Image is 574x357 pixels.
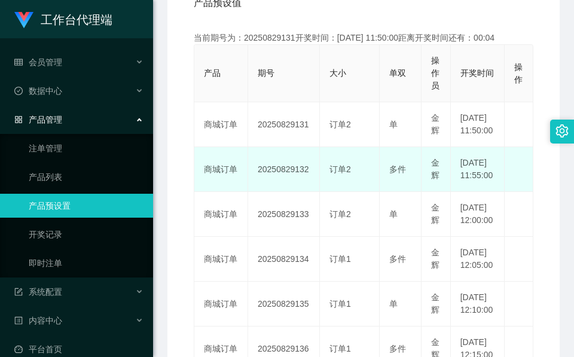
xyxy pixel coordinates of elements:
span: 单 [389,299,398,309]
td: [DATE] 12:00:00 [451,192,505,237]
td: [DATE] 11:55:00 [451,147,505,192]
a: 开奖记录 [29,222,143,246]
span: 订单2 [329,164,351,174]
span: 数据中心 [14,86,62,96]
td: 20250829134 [248,237,320,282]
span: 订单1 [329,299,351,309]
span: 开奖时间 [460,68,494,78]
span: 会员管理 [14,57,62,67]
i: 图标: table [14,58,23,66]
td: 商城订单 [194,102,248,147]
td: 商城订单 [194,147,248,192]
td: 20250829133 [248,192,320,237]
span: 大小 [329,68,346,78]
span: 订单2 [329,120,351,129]
td: 金辉 [422,282,451,327]
td: 金辉 [422,147,451,192]
i: 图标: profile [14,316,23,325]
td: 商城订单 [194,282,248,327]
td: 20250829131 [248,102,320,147]
td: 20250829132 [248,147,320,192]
td: 商城订单 [194,237,248,282]
span: 订单1 [329,254,351,264]
img: logo.9652507e.png [14,12,33,29]
span: 单 [389,209,398,219]
td: 20250829135 [248,282,320,327]
span: 操作 [514,62,523,84]
td: [DATE] 11:50:00 [451,102,505,147]
span: 操作员 [431,56,439,90]
span: 产品 [204,68,221,78]
div: 当前期号为：20250829131开奖时间：[DATE] 11:50:00距离开奖时间还有：00:04 [194,32,533,44]
i: 图标: check-circle-o [14,87,23,95]
a: 产品预设置 [29,194,143,218]
i: 图标: setting [555,124,569,138]
span: 内容中心 [14,316,62,325]
span: 期号 [258,68,274,78]
td: 金辉 [422,192,451,237]
a: 工作台代理端 [14,14,112,24]
span: 系统配置 [14,287,62,297]
td: [DATE] 12:10:00 [451,282,505,327]
a: 产品列表 [29,165,143,189]
span: 单 [389,120,398,129]
td: 金辉 [422,237,451,282]
span: 产品管理 [14,115,62,124]
h1: 工作台代理端 [41,1,112,39]
td: [DATE] 12:05:00 [451,237,505,282]
i: 图标: appstore-o [14,115,23,124]
td: 金辉 [422,102,451,147]
span: 单双 [389,68,406,78]
span: 订单2 [329,209,351,219]
span: 订单1 [329,344,351,353]
i: 图标: form [14,288,23,296]
span: 多件 [389,164,406,174]
a: 即时注单 [29,251,143,275]
span: 多件 [389,344,406,353]
span: 多件 [389,254,406,264]
td: 商城订单 [194,192,248,237]
a: 注单管理 [29,136,143,160]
